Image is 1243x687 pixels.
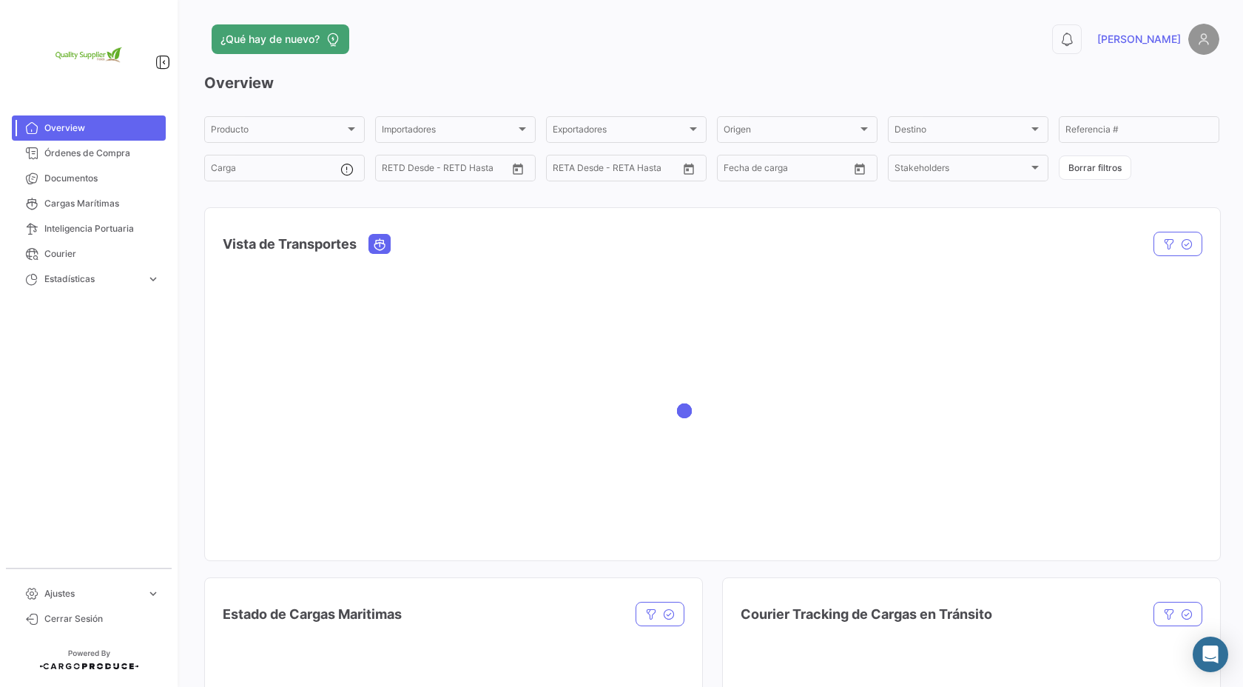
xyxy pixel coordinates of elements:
[419,165,479,175] input: Hasta
[761,165,821,175] input: Hasta
[44,121,160,135] span: Overview
[211,127,345,137] span: Producto
[1193,637,1228,672] div: Abrir Intercom Messenger
[849,158,871,180] button: Open calendar
[1188,24,1219,55] img: placeholder-user.png
[52,18,126,92] img: 2e1e32d8-98e2-4bbc-880e-a7f20153c351.png
[507,158,529,180] button: Open calendar
[1097,32,1181,47] span: [PERSON_NAME]
[12,191,166,216] a: Cargas Marítimas
[724,127,858,137] span: Origen
[12,141,166,166] a: Órdenes de Compra
[553,165,579,175] input: Desde
[1059,155,1131,180] button: Borrar filtros
[44,272,141,286] span: Estadísticas
[223,604,402,625] h4: Estado de Cargas Maritimas
[741,604,992,625] h4: Courier Tracking de Cargas en Tránsito
[44,172,160,185] span: Documentos
[12,115,166,141] a: Overview
[146,587,160,600] span: expand_more
[12,166,166,191] a: Documentos
[12,241,166,267] a: Courier
[553,127,687,137] span: Exportadores
[724,165,750,175] input: Desde
[44,147,160,160] span: Órdenes de Compra
[44,612,160,626] span: Cerrar Sesión
[895,127,1028,137] span: Destino
[12,216,166,241] a: Inteligencia Portuaria
[44,247,160,261] span: Courier
[590,165,650,175] input: Hasta
[212,24,349,54] button: ¿Qué hay de nuevo?
[44,197,160,210] span: Cargas Marítimas
[223,234,357,255] h4: Vista de Transportes
[895,165,1028,175] span: Stakeholders
[146,272,160,286] span: expand_more
[678,158,700,180] button: Open calendar
[382,127,516,137] span: Importadores
[369,235,390,253] button: Ocean
[382,165,408,175] input: Desde
[220,32,320,47] span: ¿Qué hay de nuevo?
[204,73,1219,93] h3: Overview
[44,222,160,235] span: Inteligencia Portuaria
[44,587,141,600] span: Ajustes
